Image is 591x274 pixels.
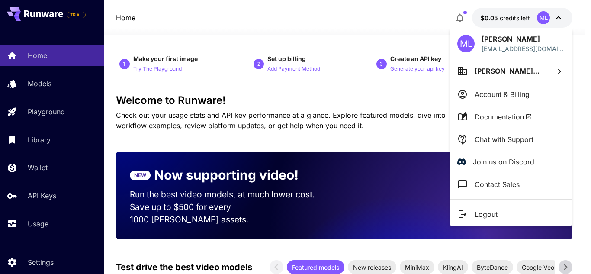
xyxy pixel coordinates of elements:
[475,67,540,75] span: [PERSON_NAME]...
[475,179,520,190] p: Contact Sales
[482,44,565,53] div: lacsintograce@gmail.com
[450,59,572,83] button: [PERSON_NAME]...
[473,157,534,167] p: Join us on Discord
[475,134,533,145] p: Chat with Support
[482,44,565,53] p: [EMAIL_ADDRESS][DOMAIN_NAME]
[457,35,475,52] div: ML
[475,112,532,122] span: Documentation
[482,34,565,44] p: [PERSON_NAME]
[475,209,498,219] p: Logout
[475,89,530,100] p: Account & Billing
